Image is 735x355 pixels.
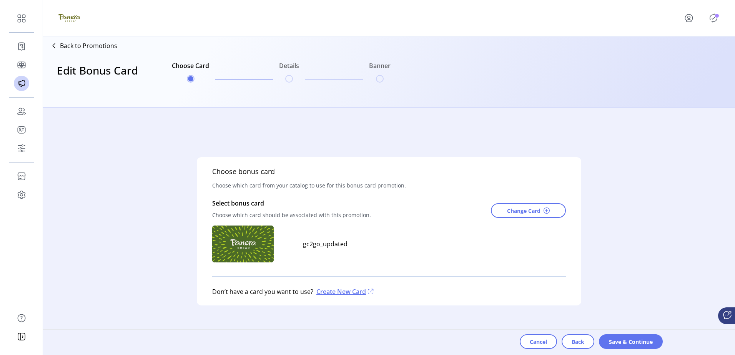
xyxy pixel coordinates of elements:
p: Don’t have a card you want to use? [212,287,313,296]
p: Back to Promotions [60,41,117,50]
span: Choose which card from your catalog to use for this bonus card promotion. [212,177,406,194]
h3: Edit Bonus Card [57,62,138,94]
p: gc2go_updated [298,239,348,249]
button: Cancel [520,334,557,349]
span: Save & Continue [609,338,653,346]
p: Create New Card [313,287,375,296]
p: Choose which card should be associated with this promotion. [212,208,371,222]
button: Save & Continue [599,334,663,349]
h6: Choose Card [172,61,209,75]
button: menu [673,9,707,27]
button: Back [562,334,594,349]
span: Change Card [507,207,540,215]
span: Back [572,338,584,346]
img: logo [58,7,80,29]
p: Select bonus card [212,199,371,208]
h5: Choose bonus card [212,166,275,177]
button: Publisher Panel [707,12,720,24]
button: Change Card [491,203,566,218]
span: Cancel [530,338,547,346]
